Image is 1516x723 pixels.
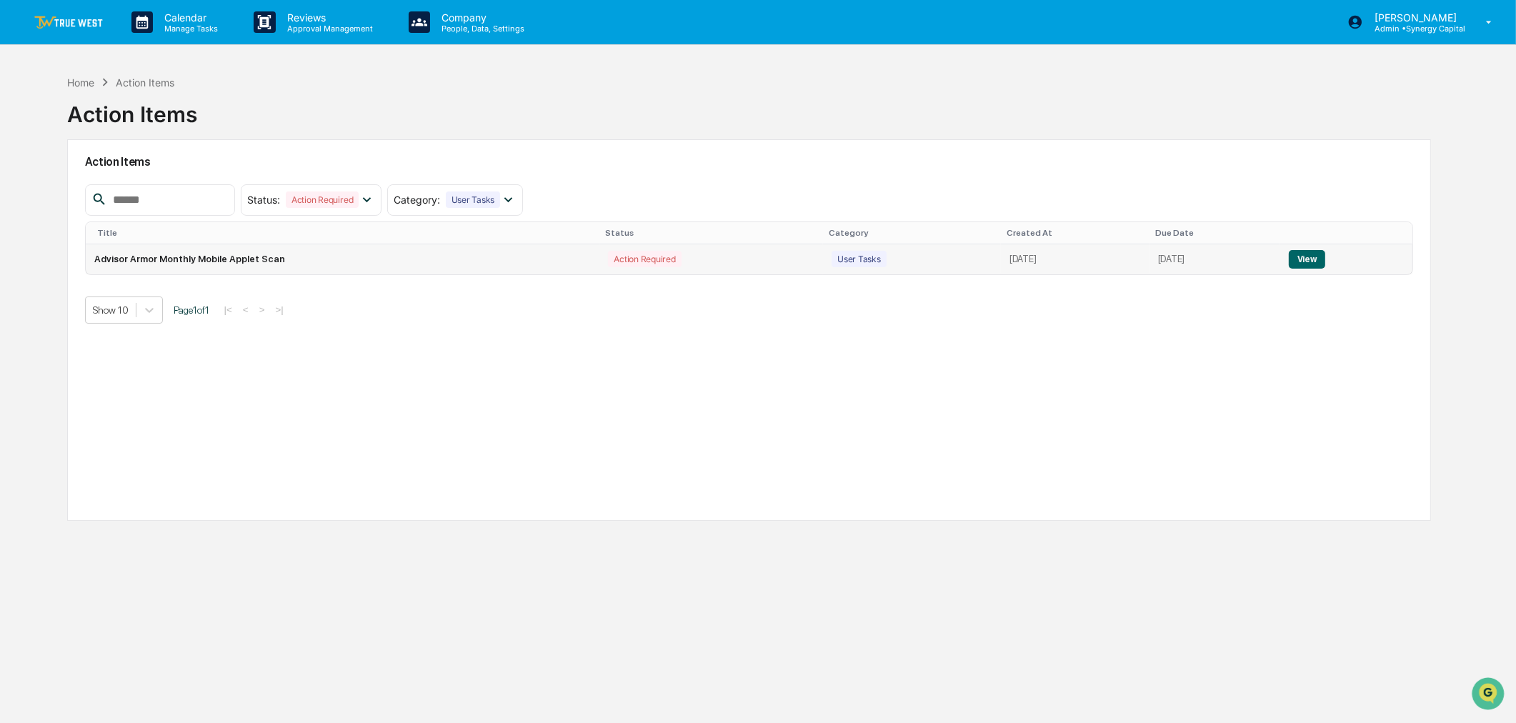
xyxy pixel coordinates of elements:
[1150,244,1280,274] td: [DATE]
[126,194,156,206] span: [DATE]
[67,90,197,127] div: Action Items
[430,11,532,24] p: Company
[44,194,116,206] span: [PERSON_NAME]
[14,181,37,204] img: Cameron Burns
[286,191,359,208] div: Action Required
[1363,24,1465,34] p: Admin • Synergy Capital
[101,315,173,326] a: Powered byPylon
[14,109,40,135] img: 1746055101610-c473b297-6a78-478c-a979-82029cc54cd1
[9,248,98,274] a: 🖐️Preclearance
[34,16,103,29] img: logo
[221,156,260,173] button: See all
[832,251,887,267] div: User Tasks
[174,304,209,316] span: Page 1 of 1
[85,155,1414,169] h2: Action Items
[9,275,96,301] a: 🔎Data Lookup
[97,228,594,238] div: Title
[118,254,177,268] span: Attestations
[153,11,225,24] p: Calendar
[394,194,440,206] span: Category :
[29,254,92,268] span: Preclearance
[14,255,26,266] div: 🖐️
[220,304,236,316] button: |<
[276,24,380,34] p: Approval Management
[430,24,532,34] p: People, Data, Settings
[1001,244,1150,274] td: [DATE]
[239,304,253,316] button: <
[29,281,90,295] span: Data Lookup
[276,11,380,24] p: Reviews
[243,114,260,131] button: Start new chat
[1470,676,1509,714] iframe: Open customer support
[119,194,124,206] span: •
[1289,254,1325,264] a: View
[1363,11,1465,24] p: [PERSON_NAME]
[1155,228,1275,238] div: Due Date
[1289,250,1325,269] button: View
[14,159,96,170] div: Past conversations
[247,194,280,206] span: Status :
[49,109,234,124] div: Start new chat
[29,195,40,206] img: 1746055101610-c473b297-6a78-478c-a979-82029cc54cd1
[14,30,260,53] p: How can we help?
[86,244,600,274] td: Advisor Armor Monthly Mobile Applet Scan
[255,304,269,316] button: >
[98,248,183,274] a: 🗄️Attestations
[608,251,681,267] div: Action Required
[49,124,181,135] div: We're available if you need us!
[271,304,288,316] button: >|
[67,76,94,89] div: Home
[446,191,501,208] div: User Tasks
[829,228,995,238] div: Category
[153,24,225,34] p: Manage Tasks
[1007,228,1144,238] div: Created At
[14,282,26,294] div: 🔎
[116,76,174,89] div: Action Items
[142,316,173,326] span: Pylon
[605,228,817,238] div: Status
[104,255,115,266] div: 🗄️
